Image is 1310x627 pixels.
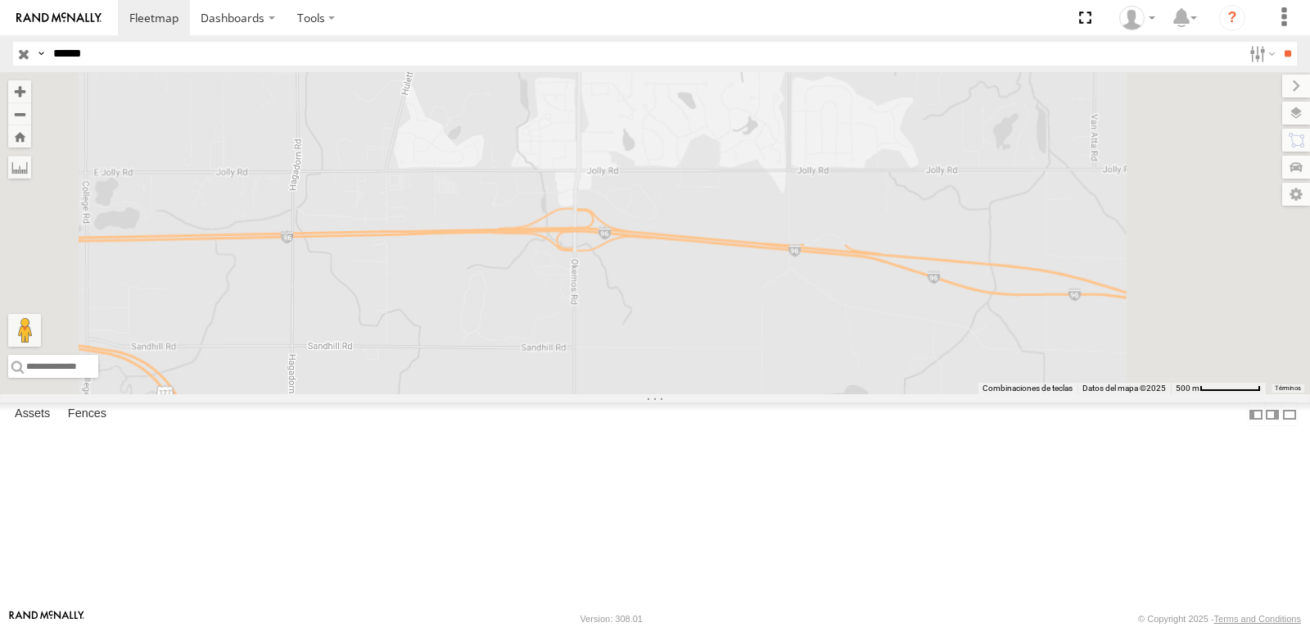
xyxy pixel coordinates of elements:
img: rand-logo.svg [16,12,102,24]
label: Search Query [34,42,47,66]
button: Escala del mapa: 500 m por 71 píxeles [1171,383,1266,394]
label: Assets [7,403,58,426]
a: Términos (se abre en una nueva pestaña) [1275,385,1301,392]
label: Hide Summary Table [1281,402,1298,426]
div: Version: 308.01 [580,614,643,624]
label: Fences [60,403,115,426]
button: Zoom Home [8,125,31,148]
button: Zoom in [8,80,31,102]
label: Search Filter Options [1243,42,1278,66]
button: Arrastra al hombrecito al mapa para abrir Street View [8,314,41,347]
span: Datos del mapa ©2025 [1082,384,1166,393]
i: ? [1219,5,1245,31]
button: Combinaciones de teclas [982,383,1073,394]
label: Measure [8,156,31,179]
a: Visit our Website [9,611,84,627]
label: Dock Summary Table to the Right [1264,402,1281,426]
label: Dock Summary Table to the Left [1248,402,1264,426]
a: Terms and Conditions [1214,614,1301,624]
span: 500 m [1176,384,1199,393]
button: Zoom out [8,102,31,125]
div: © Copyright 2025 - [1138,614,1301,624]
div: Miguel Cantu [1113,6,1161,30]
label: Map Settings [1282,183,1310,206]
